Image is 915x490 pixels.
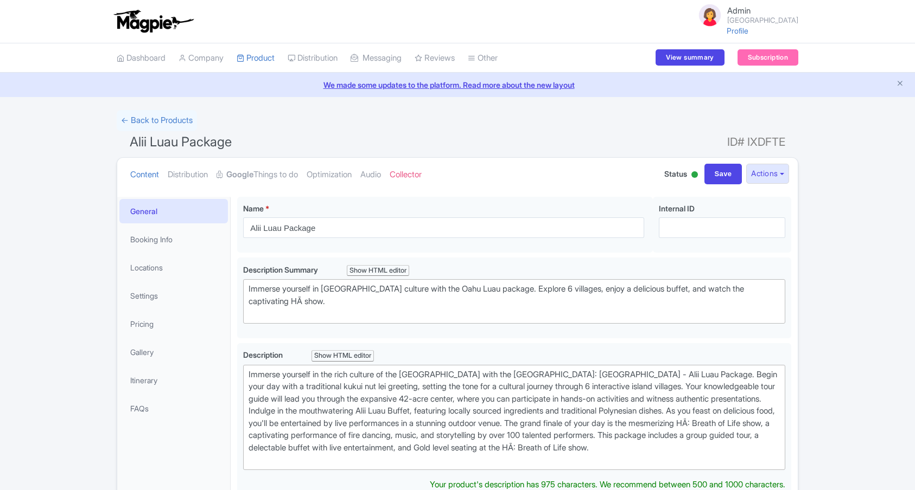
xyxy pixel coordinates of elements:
[119,396,228,421] a: FAQs
[119,283,228,308] a: Settings
[119,312,228,336] a: Pricing
[179,43,224,73] a: Company
[111,9,195,33] img: logo-ab69f6fb50320c5b225c76a69d11143b.png
[119,340,228,364] a: Gallery
[390,158,422,192] a: Collector
[697,2,723,28] img: avatar_key_member-9c1dde93af8b07d7383eb8b5fb890c87.png
[360,158,381,192] a: Audio
[727,5,751,16] span: Admin
[217,158,298,192] a: GoogleThings to do
[896,78,904,91] button: Close announcement
[704,164,742,184] input: Save
[689,167,700,184] div: Active
[738,49,798,66] a: Subscription
[659,204,695,213] span: Internal ID
[656,49,724,66] a: View summary
[119,368,228,392] a: Itinerary
[243,350,284,359] span: Description
[130,134,232,150] span: Alii Luau Package
[690,2,798,28] a: Admin [GEOGRAPHIC_DATA]
[119,255,228,280] a: Locations
[168,158,208,192] a: Distribution
[249,369,780,466] div: Immerse yourself in the rich culture of the [GEOGRAPHIC_DATA] with the [GEOGRAPHIC_DATA]: [GEOGRA...
[415,43,455,73] a: Reviews
[119,227,228,252] a: Booking Info
[727,17,798,24] small: [GEOGRAPHIC_DATA]
[7,79,908,91] a: We made some updates to the platform. Read more about the new layout
[117,43,166,73] a: Dashboard
[288,43,338,73] a: Distribution
[243,204,264,213] span: Name
[727,131,785,153] span: ID# IXDFTE
[347,265,409,276] div: Show HTML editor
[237,43,275,73] a: Product
[468,43,498,73] a: Other
[312,350,374,362] div: Show HTML editor
[243,265,320,274] span: Description Summary
[746,164,789,184] button: Actions
[351,43,402,73] a: Messaging
[727,26,748,35] a: Profile
[119,199,228,223] a: General
[307,158,352,192] a: Optimization
[226,169,253,181] strong: Google
[130,158,159,192] a: Content
[249,283,780,320] div: Immerse yourself in [GEOGRAPHIC_DATA] culture with the Oahu Luau package. Explore 6 villages, enj...
[117,110,197,131] a: ← Back to Products
[664,168,687,179] span: Status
